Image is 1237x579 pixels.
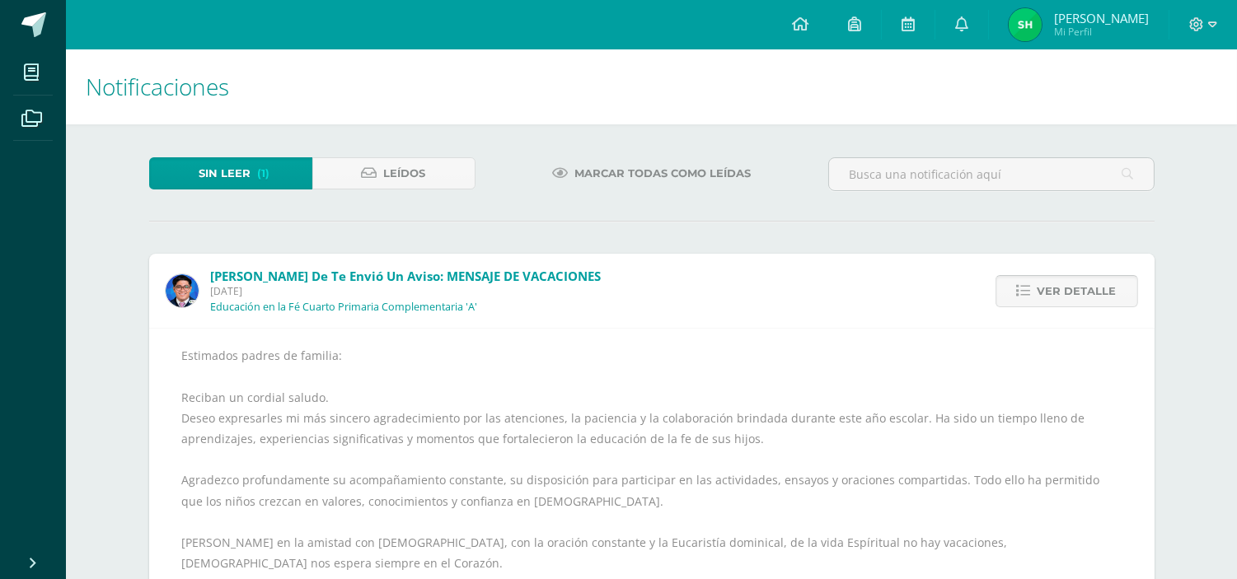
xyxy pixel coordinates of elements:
[199,158,251,189] span: Sin leer
[384,158,426,189] span: Leídos
[86,71,229,102] span: Notificaciones
[257,158,269,189] span: (1)
[211,301,478,314] p: Educación en la Fé Cuarto Primaria Complementaria 'A'
[829,158,1154,190] input: Busca una notificación aquí
[312,157,476,189] a: Leídos
[1038,276,1117,306] span: Ver detalle
[532,157,771,189] a: Marcar todas como leídas
[211,284,602,298] span: [DATE]
[1009,8,1042,41] img: fc4339666baa0cca7e3fa14130174606.png
[211,268,602,284] span: [PERSON_NAME] de te envió un aviso: MENSAJE DE VACACIONES
[574,158,751,189] span: Marcar todas como leídas
[1054,10,1149,26] span: [PERSON_NAME]
[1054,25,1149,39] span: Mi Perfil
[166,274,199,307] img: 038ac9c5e6207f3bea702a86cda391b3.png
[149,157,312,189] a: Sin leer(1)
